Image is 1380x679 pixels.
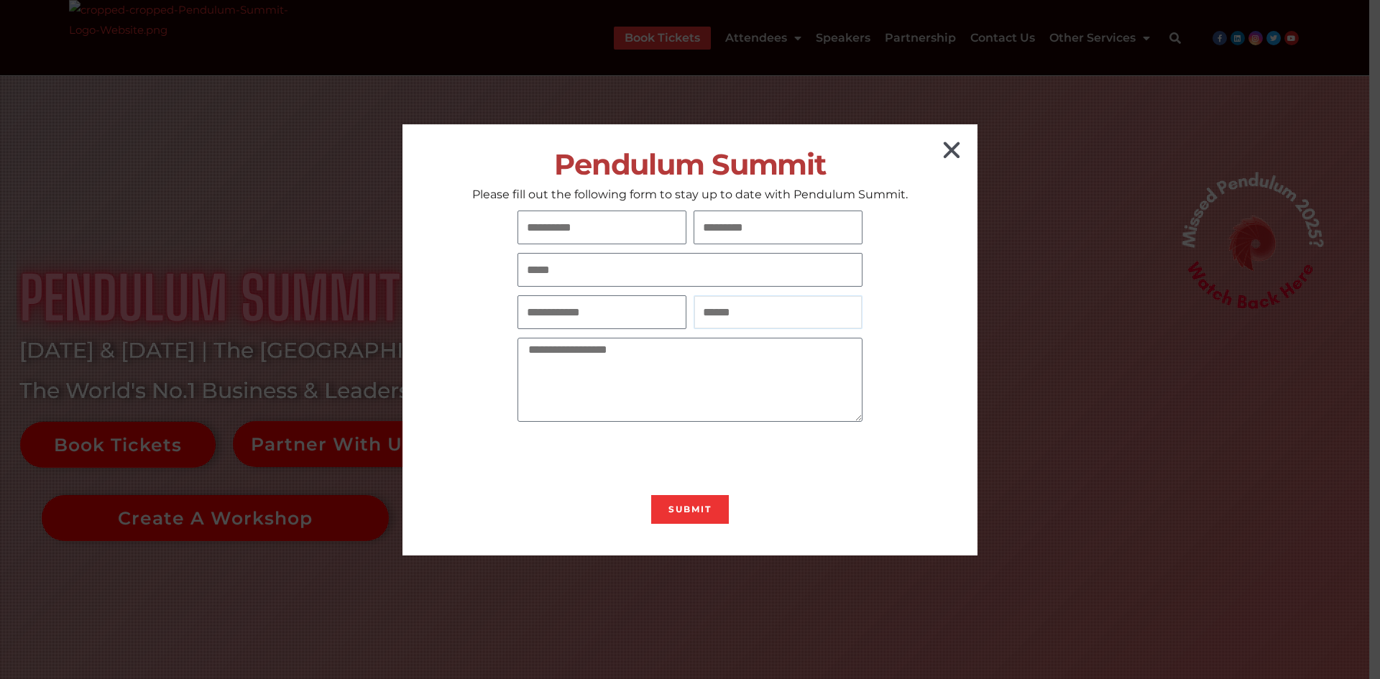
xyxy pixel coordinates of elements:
iframe: reCAPTCHA [517,430,736,486]
button: Submit [651,495,729,524]
a: Close [940,139,963,162]
h2: Pendulum Summit [402,148,977,180]
span: Submit [668,505,712,514]
p: Please fill out the following form to stay up to date with Pendulum Summit. [402,187,977,202]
